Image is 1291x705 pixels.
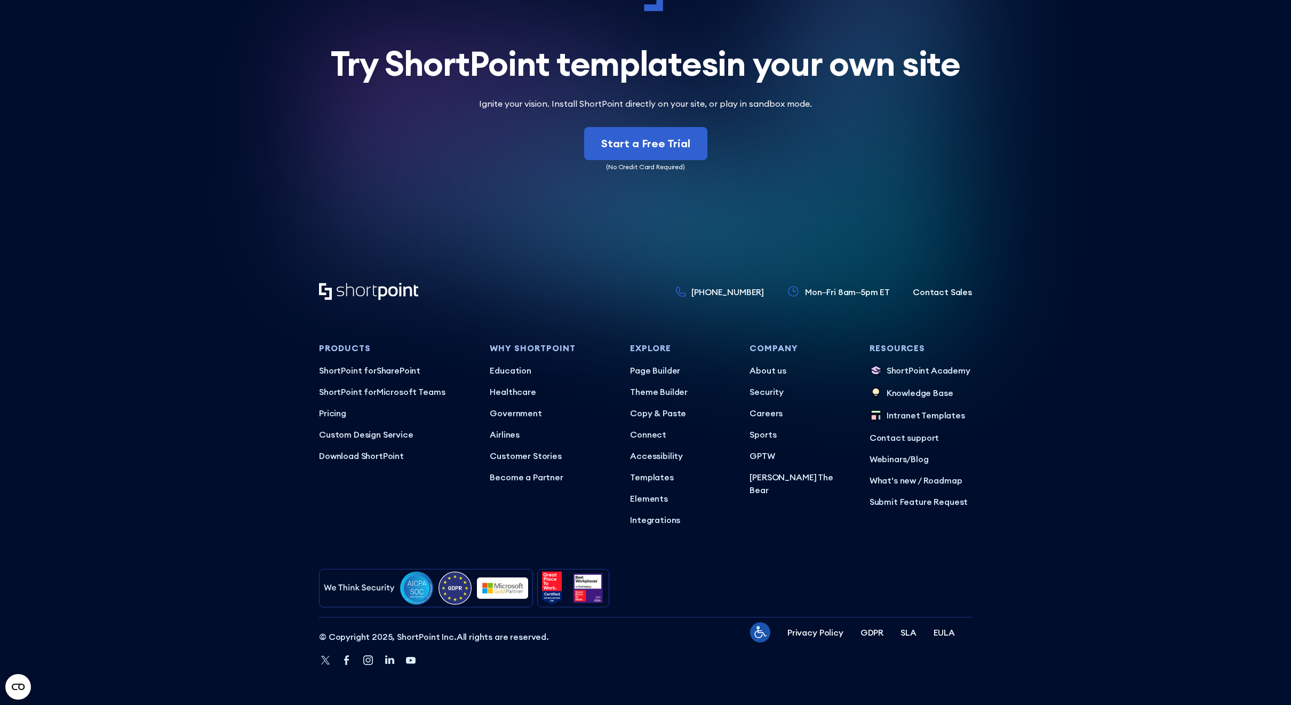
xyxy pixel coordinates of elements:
span: ShortPoint for [319,386,377,397]
a: Customer Stories [490,449,613,462]
h3: Company [750,344,852,353]
a: Download ShortPoint [319,449,473,462]
h3: Why Shortpoint [490,344,613,353]
a: Careers [750,407,852,419]
span: © Copyright 2025, ShortPoint Inc. [319,631,457,642]
a: Airlines [490,428,613,441]
p: Mon–Fri 8am–5pm ET [805,286,890,298]
a: Webinars [870,454,907,464]
a: GDPR [860,626,883,639]
a: ShortPoint Academy [870,364,972,378]
p: [PHONE_NUMBER] [691,286,764,298]
h2: Try ShortPoint templates in your own site [319,45,972,82]
a: What's new / Roadmap [870,474,972,487]
a: [PHONE_NUMBER] [676,286,764,298]
a: Intranet Templates [870,409,972,423]
h3: Explore [630,344,732,353]
a: Integrations [630,513,732,526]
a: Elements [630,492,732,505]
a: Become a Partner [490,471,613,484]
a: Theme Builder [630,385,732,398]
a: Custom Design Service [319,428,473,441]
p: All rights are reserved. [319,630,549,643]
a: ShortPoint forMicrosoft Teams [319,385,473,398]
a: Contact support [870,431,972,444]
a: Sports [750,428,852,441]
a: Pricing [319,407,473,419]
a: Knowledge Base [870,386,972,400]
a: Education [490,364,613,377]
p: SharePoint [319,364,473,377]
iframe: Chat Widget [1238,654,1291,705]
p: / [870,453,972,465]
a: Twitter [319,654,332,668]
a: Page Builder [630,364,732,377]
a: Linkedin [383,654,396,668]
a: Youtube [404,654,417,668]
a: Blog [911,454,928,464]
a: Connect [630,428,732,441]
a: Accessibility [630,449,732,462]
p: Intranet Templates [887,409,965,423]
button: Open CMP widget [5,674,31,700]
a: Contact Sales [913,286,972,298]
a: Home [319,283,418,301]
a: GPTW [750,449,852,462]
p: Microsoft Teams [319,385,473,398]
a: Privacy Policy [787,626,843,639]
a: Security [750,385,852,398]
a: [PERSON_NAME] The Bear [750,471,852,496]
p: ShortPoint Academy [887,364,970,378]
a: Government [490,407,613,419]
h3: Products [319,344,473,353]
a: Start a Free Trial [584,127,707,160]
a: Healthcare [490,385,613,398]
a: SLA [900,626,917,639]
a: ShortPoint forSharePoint [319,364,473,377]
a: EULA [934,626,955,639]
p: (No Credit Card Required) [319,162,972,172]
p: Knowledge Base [887,386,953,400]
a: Templates [630,471,732,484]
h3: Resources [870,344,972,353]
a: About us [750,364,852,377]
p: Ignite your vision. Install ShortPoint directly on your site, or play in sandbox mode. [479,97,812,110]
a: Copy & Paste [630,407,732,419]
div: Start a Free Trial [601,136,690,152]
a: Submit Feature Request [870,495,972,508]
span: ShortPoint for [319,365,377,376]
a: Instagram [362,654,374,668]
